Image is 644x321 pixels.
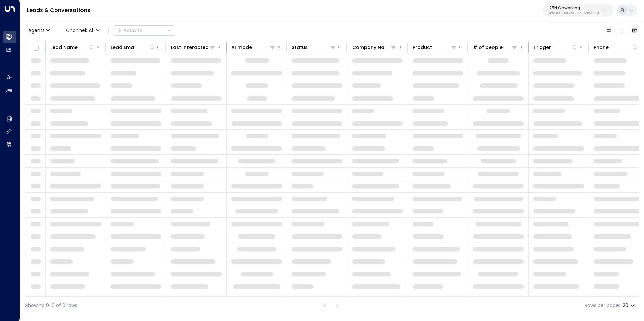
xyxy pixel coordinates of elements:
div: Product [413,43,457,51]
div: Last Interacted [171,43,216,51]
div: Last Interacted [171,43,209,51]
div: Lead Name [50,43,78,51]
div: Trigger [533,43,578,51]
button: Archived Leads [630,26,639,35]
div: 20 [623,301,636,310]
div: Product [413,43,432,51]
div: Phone [594,43,638,51]
div: Status [292,43,308,51]
div: Company Name [352,43,397,51]
div: AI mode [231,43,276,51]
p: 25N Coworking [549,6,600,10]
div: # of people [473,43,503,51]
div: AI mode [231,43,252,51]
nav: pagination navigation [320,301,342,310]
div: Lead Name [50,43,95,51]
div: Lead Email [111,43,155,51]
div: Company Name [352,43,390,51]
span: Channel: [63,26,103,35]
button: Agents [25,26,52,35]
a: Leads & Conversations [27,6,90,14]
div: Button group with a nested menu [114,25,174,36]
span: Refresh [617,26,626,35]
button: Customize [604,26,613,35]
span: All [89,28,95,33]
button: Actions [114,25,174,36]
label: Rows per page: [585,302,620,309]
p: 3b9800f4-81ca-4ec0-8758-72fbe4763f36 [549,12,600,15]
div: Phone [594,43,609,51]
div: Status [292,43,336,51]
div: # of people [473,43,518,51]
div: Trigger [533,43,551,51]
div: Lead Email [111,43,137,51]
span: Agents [28,28,45,33]
div: Actions [117,27,142,34]
button: 25N Coworking3b9800f4-81ca-4ec0-8758-72fbe4763f36 [543,4,613,17]
button: Channel:All [63,26,103,35]
div: Showing 0-0 of 0 rows [25,302,77,309]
